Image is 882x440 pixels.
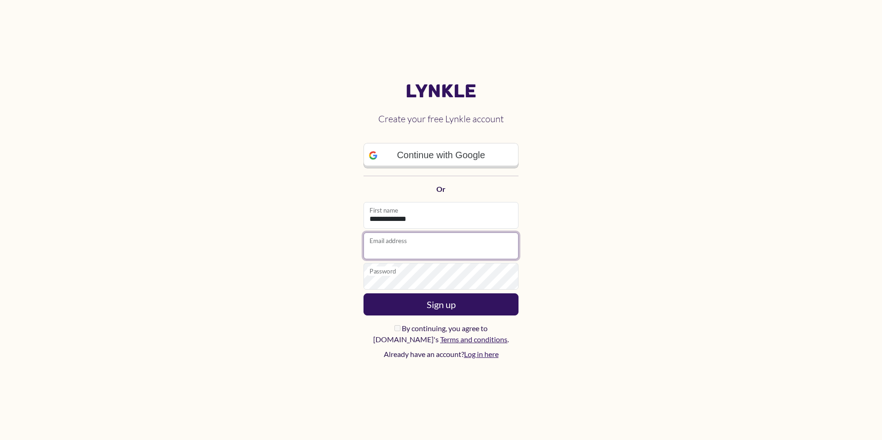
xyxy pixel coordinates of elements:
[364,80,518,102] a: Lynkle
[394,325,400,331] input: By continuing, you agree to [DOMAIN_NAME]'s Terms and conditions.
[364,143,518,168] a: Continue with Google
[464,350,499,358] a: Log in here
[364,323,518,345] label: By continuing, you agree to [DOMAIN_NAME]'s .
[364,349,518,360] p: Already have an account?
[436,184,446,193] strong: Or
[364,293,518,315] button: Sign up
[440,335,507,344] a: Terms and conditions
[364,106,518,132] h2: Create your free Lynkle account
